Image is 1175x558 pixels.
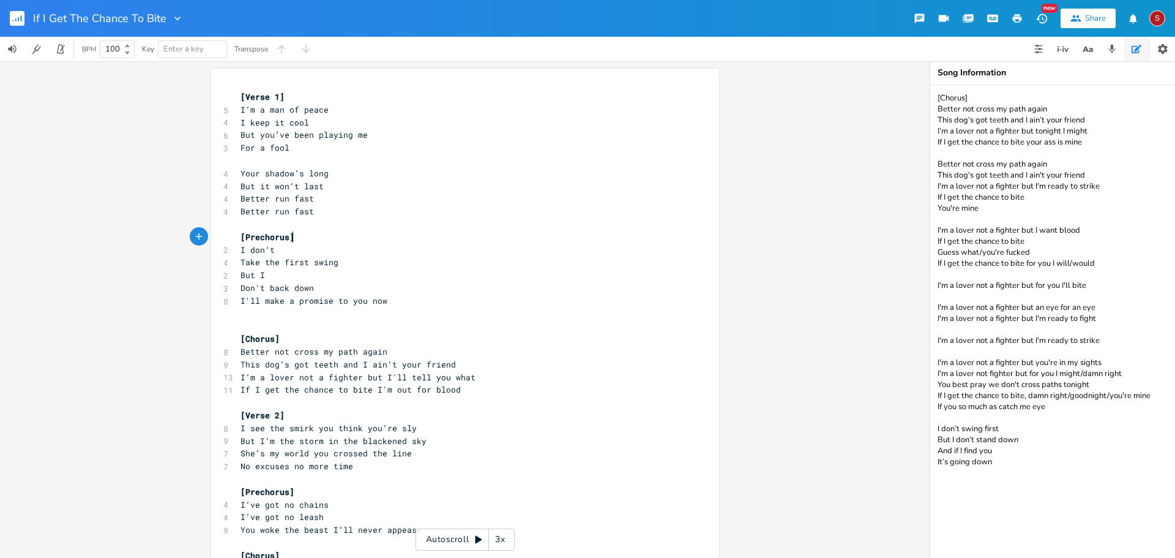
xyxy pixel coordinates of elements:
[241,206,314,217] span: Better run fast
[241,333,280,344] span: [Chorus]
[938,69,1168,77] div: Song Information
[241,142,289,153] span: For a fool
[1149,4,1165,32] button: S
[1061,9,1116,28] button: Share
[241,346,387,357] span: Better not cross my path again
[33,13,166,24] span: If I Get The Chance To Bite
[1042,4,1057,13] div: New
[241,181,324,192] span: But it won’t last
[82,46,96,53] div: BPM
[163,43,204,55] span: Enter a key
[241,486,294,497] span: [Prechorus]
[241,91,285,102] span: [Verse 1]
[241,423,417,434] span: I see the smirk you think you’re sly
[241,232,294,243] span: [Prechorus]
[241,435,427,447] span: But I’m the storm in the blackened sky
[241,168,329,179] span: Your shadow’s long
[241,104,329,115] span: I’m a man of peace
[1149,10,1165,26] div: Scott Owen
[241,499,329,510] span: I’ve got no chains
[241,244,275,255] span: I don’t
[241,193,314,204] span: Better run fast
[241,295,387,306] span: I'll make a promise to you now
[241,372,476,383] span: I’m a lover not a fighter but I'll tell you what
[1029,7,1054,29] button: New
[241,448,412,459] span: She’s my world you crossed the line
[234,45,268,53] div: Transpose
[241,384,461,395] span: If I get the chance to bite I'm out for blood
[241,129,368,140] span: But you’ve been playing me
[241,410,285,421] span: [Verse 2]
[241,282,314,293] span: Don't back down
[241,270,265,281] span: But I
[241,117,309,128] span: I keep it cool
[241,511,324,522] span: I’ve got no leash
[930,85,1175,558] textarea: [Chorus] Better not cross my path again This dog’s got teeth and I ain’t your friend I’m a lover ...
[416,529,515,551] div: Autoscroll
[241,257,338,268] span: Take the first swing
[241,461,353,472] span: No excuses no more time
[241,524,422,535] span: You woke the beast I’ll never appease
[489,529,511,551] div: 3x
[1085,13,1106,24] div: Share
[142,45,154,53] div: Key
[241,359,456,370] span: This dog’s got teeth and I ain’t your friend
